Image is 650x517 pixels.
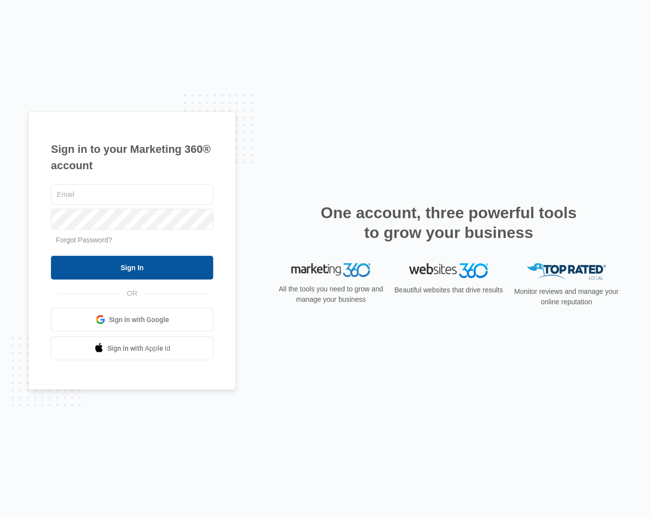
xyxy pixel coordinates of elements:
[107,343,171,354] span: Sign in with Apple Id
[109,315,169,325] span: Sign in with Google
[276,284,386,305] p: All the tools you need to grow and manage your business
[56,236,112,244] a: Forgot Password?
[51,184,213,205] input: Email
[51,308,213,331] a: Sign in with Google
[527,263,606,280] img: Top Rated Local
[409,263,488,278] img: Websites 360
[51,141,213,174] h1: Sign in to your Marketing 360® account
[120,288,144,299] span: OR
[318,203,580,242] h2: One account, three powerful tools to grow your business
[291,263,371,277] img: Marketing 360
[511,286,622,307] p: Monitor reviews and manage your online reputation
[393,285,504,295] p: Beautiful websites that drive results
[51,336,213,360] a: Sign in with Apple Id
[51,256,213,280] input: Sign In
